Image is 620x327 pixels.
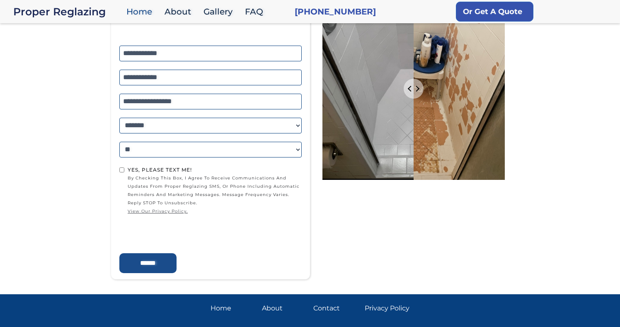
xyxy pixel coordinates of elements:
[456,2,533,22] a: Or Get A Quote
[128,166,302,174] div: Yes, Please text me!
[119,11,302,46] div: Get a FREE estimate
[119,218,245,250] iframe: reCAPTCHA
[13,6,122,17] a: Proper Reglazing
[119,167,124,172] input: Yes, Please text me!by checking this box, I agree to receive communications and updates from Prop...
[262,303,307,314] a: About
[211,303,255,314] a: Home
[122,3,160,21] a: Home
[241,3,271,21] a: FAQ
[160,3,199,21] a: About
[128,174,302,216] span: by checking this box, I agree to receive communications and updates from Proper Reglazing SMS, or...
[199,3,241,21] a: Gallery
[365,303,409,314] a: Privacy Policy
[313,303,358,314] a: Contact
[115,11,306,273] form: Home page form
[295,6,376,17] a: [PHONE_NUMBER]
[128,207,302,216] a: view our privacy policy.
